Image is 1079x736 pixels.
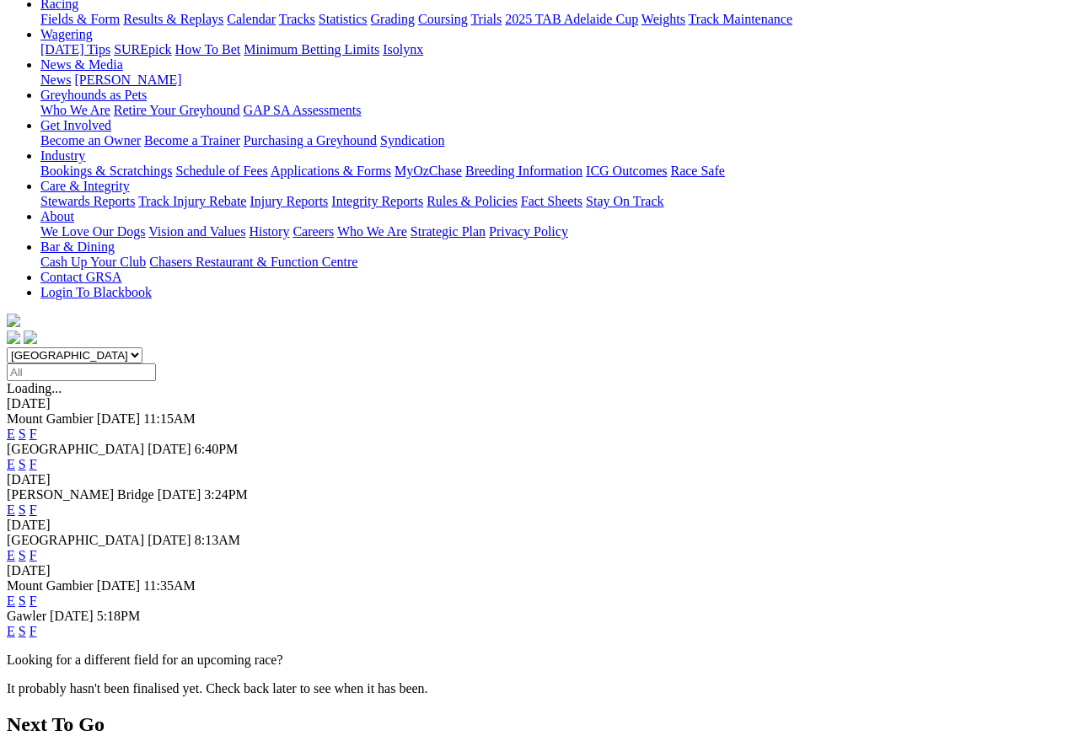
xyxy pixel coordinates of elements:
a: Coursing [418,12,468,26]
a: E [7,502,15,517]
span: 11:15AM [143,411,196,426]
a: F [30,594,37,608]
span: [GEOGRAPHIC_DATA] [7,533,144,547]
a: How To Bet [175,42,241,56]
a: Chasers Restaurant & Function Centre [149,255,357,269]
a: Cash Up Your Club [40,255,146,269]
span: [DATE] [50,609,94,623]
a: Login To Blackbook [40,285,152,299]
a: News & Media [40,57,123,72]
div: About [40,224,1072,239]
span: 5:18PM [97,609,141,623]
a: Rules & Policies [427,194,518,208]
div: [DATE] [7,563,1072,578]
span: 6:40PM [195,442,239,456]
div: Care & Integrity [40,194,1072,209]
div: [DATE] [7,396,1072,411]
img: logo-grsa-white.png [7,314,20,327]
a: F [30,624,37,638]
a: Greyhounds as Pets [40,88,147,102]
a: Track Maintenance [689,12,792,26]
a: Who We Are [337,224,407,239]
a: GAP SA Assessments [244,103,362,117]
a: Tracks [279,12,315,26]
span: 3:24PM [204,487,248,502]
a: Fields & Form [40,12,120,26]
a: Results & Replays [123,12,223,26]
div: Industry [40,164,1072,179]
a: Injury Reports [250,194,328,208]
div: Get Involved [40,133,1072,148]
a: F [30,548,37,562]
a: S [19,548,26,562]
span: [GEOGRAPHIC_DATA] [7,442,144,456]
div: Racing [40,12,1072,27]
a: Retire Your Greyhound [114,103,240,117]
a: Bookings & Scratchings [40,164,172,178]
a: History [249,224,289,239]
a: ICG Outcomes [586,164,667,178]
a: Careers [293,224,334,239]
a: E [7,594,15,608]
a: Become an Owner [40,133,141,148]
span: 11:35AM [143,578,196,593]
img: facebook.svg [7,330,20,344]
span: 8:13AM [195,533,240,547]
a: Fact Sheets [521,194,582,208]
a: Integrity Reports [331,194,423,208]
div: News & Media [40,73,1072,88]
h2: Next To Go [7,713,1072,736]
a: Statistics [319,12,368,26]
a: We Love Our Dogs [40,224,145,239]
a: Purchasing a Greyhound [244,133,377,148]
a: Trials [470,12,502,26]
a: Schedule of Fees [175,164,267,178]
a: [DATE] Tips [40,42,110,56]
a: Get Involved [40,118,111,132]
span: Gawler [7,609,46,623]
a: Contact GRSA [40,270,121,284]
a: E [7,624,15,638]
a: F [30,427,37,441]
p: Looking for a different field for an upcoming race? [7,653,1072,668]
a: Syndication [380,133,444,148]
span: Loading... [7,381,62,395]
a: Grading [371,12,415,26]
span: [DATE] [148,442,191,456]
span: [DATE] [158,487,201,502]
a: Stewards Reports [40,194,135,208]
a: F [30,457,37,471]
a: Minimum Betting Limits [244,42,379,56]
a: Weights [641,12,685,26]
a: Become a Trainer [144,133,240,148]
a: SUREpick [114,42,171,56]
a: Breeding Information [465,164,582,178]
a: S [19,457,26,471]
a: Stay On Track [586,194,663,208]
div: [DATE] [7,472,1072,487]
input: Select date [7,363,156,381]
a: Who We Are [40,103,110,117]
div: Bar & Dining [40,255,1072,270]
a: E [7,548,15,562]
a: [PERSON_NAME] [74,73,181,87]
a: Strategic Plan [411,224,486,239]
a: About [40,209,74,223]
div: Greyhounds as Pets [40,103,1072,118]
a: Track Injury Rebate [138,194,246,208]
a: Bar & Dining [40,239,115,254]
a: S [19,502,26,517]
a: E [7,427,15,441]
a: S [19,594,26,608]
a: Privacy Policy [489,224,568,239]
partial: It probably hasn't been finalised yet. Check back later to see when it has been. [7,681,428,696]
a: 2025 TAB Adelaide Cup [505,12,638,26]
a: S [19,427,26,441]
a: Industry [40,148,85,163]
div: Wagering [40,42,1072,57]
a: Calendar [227,12,276,26]
a: Isolynx [383,42,423,56]
a: Race Safe [670,164,724,178]
span: [DATE] [97,578,141,593]
span: Mount Gambier [7,411,94,426]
